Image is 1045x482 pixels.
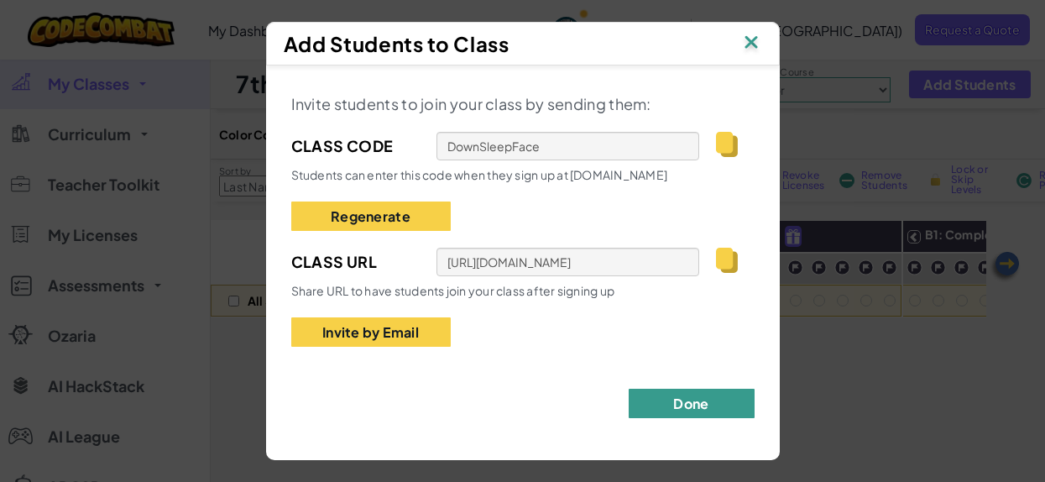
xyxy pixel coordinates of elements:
[291,134,420,159] span: Class Code
[291,167,668,182] span: Students can enter this code when they sign up at [DOMAIN_NAME]
[716,248,737,273] img: IconCopy.svg
[291,249,420,275] span: Class Url
[740,31,762,56] img: IconClose.svg
[629,389,755,418] button: Done
[291,317,451,347] button: Invite by Email
[291,283,615,298] span: Share URL to have students join your class after signing up
[284,31,509,56] span: Add Students to Class
[291,94,651,113] span: Invite students to join your class by sending them:
[716,132,737,157] img: IconCopy.svg
[291,202,451,231] button: Regenerate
